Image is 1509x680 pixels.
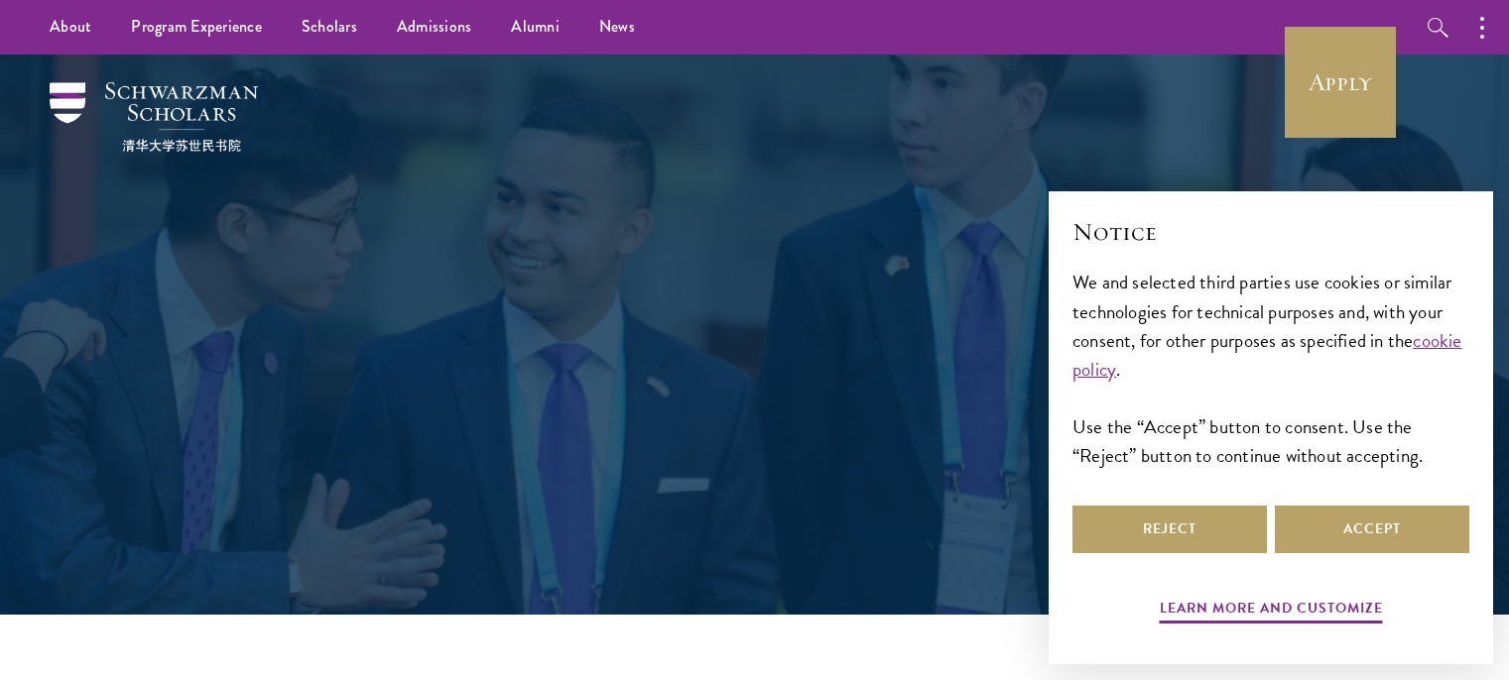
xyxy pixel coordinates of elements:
img: Schwarzman Scholars [50,82,258,152]
button: Accept [1275,506,1469,553]
div: We and selected third parties use cookies or similar technologies for technical purposes and, wit... [1072,268,1469,469]
h2: Notice [1072,215,1469,249]
button: Reject [1072,506,1267,553]
a: Apply [1285,27,1396,138]
a: cookie policy [1072,326,1462,384]
button: Learn more and customize [1160,596,1383,626]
